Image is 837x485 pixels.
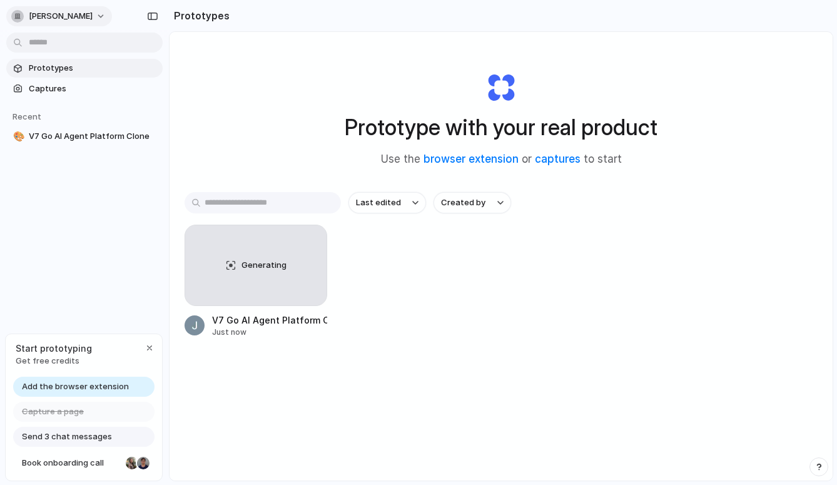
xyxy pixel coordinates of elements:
span: Generating [241,259,287,272]
a: browser extension [424,153,519,165]
span: Last edited [356,197,401,209]
a: captures [535,153,581,165]
div: Christian Iacullo [136,456,151,471]
a: Add the browser extension [13,377,155,397]
span: Created by [441,197,485,209]
span: V7 Go AI Agent Platform Clone [29,130,158,143]
div: Just now [212,327,327,338]
span: Send 3 chat messages [22,431,112,443]
button: Last edited [348,192,426,213]
span: Book onboarding call [22,457,121,469]
div: Nicole Kubica [124,456,139,471]
span: [PERSON_NAME] [29,10,93,23]
span: Recent [13,111,41,121]
h2: Prototypes [169,8,230,23]
span: Capture a page [22,406,84,418]
span: Prototypes [29,62,158,74]
div: 🎨 [13,130,22,144]
span: Add the browser extension [22,380,129,393]
span: Use the or to start [381,151,622,168]
a: Prototypes [6,59,163,78]
button: [PERSON_NAME] [6,6,112,26]
a: Book onboarding call [13,453,155,473]
span: Captures [29,83,158,95]
h1: Prototype with your real product [345,111,657,144]
a: Captures [6,79,163,98]
span: Get free credits [16,355,92,367]
span: Start prototyping [16,342,92,355]
a: 🎨V7 Go AI Agent Platform Clone [6,127,163,146]
button: Created by [434,192,511,213]
div: V7 Go AI Agent Platform Clone [212,314,327,327]
a: GeneratingV7 Go AI Agent Platform CloneJust now [185,225,327,338]
button: 🎨 [11,130,24,143]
